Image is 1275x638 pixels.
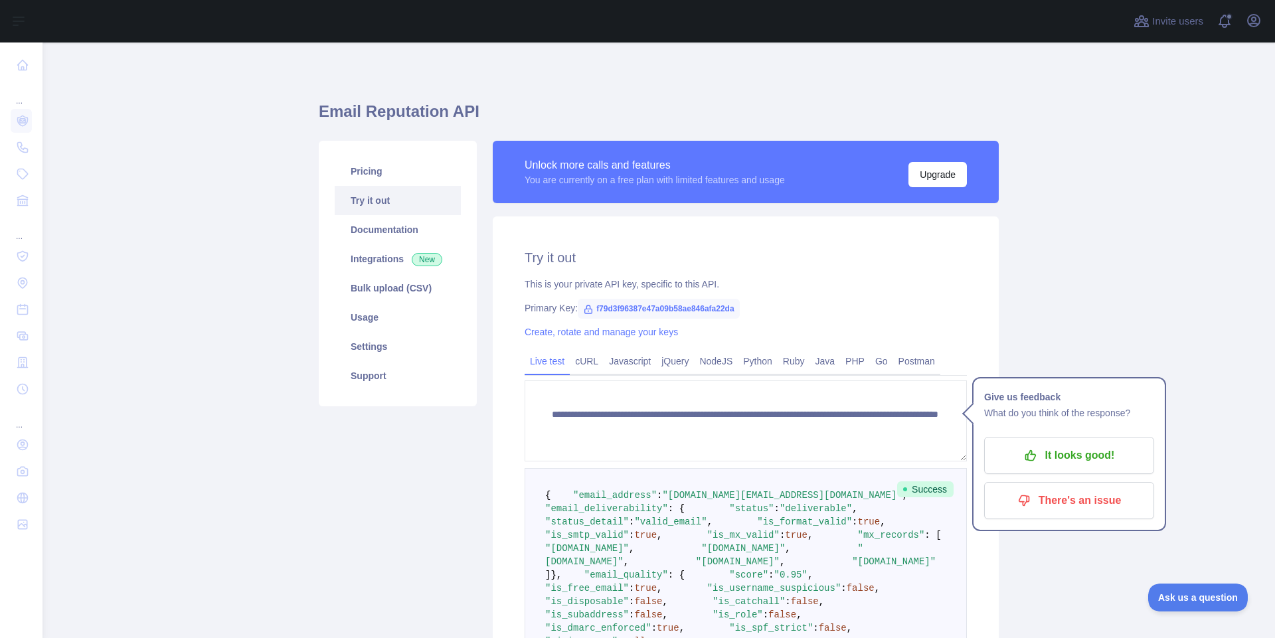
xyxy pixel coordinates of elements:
button: Upgrade [908,162,967,187]
a: Create, rotate and manage your keys [525,327,678,337]
span: , [662,609,667,620]
span: : [774,503,780,514]
span: : [780,530,785,540]
span: , [780,556,785,567]
span: "status_detail" [545,517,629,527]
span: "score" [729,570,768,580]
span: , [875,583,880,594]
span: : [657,490,662,501]
span: , [880,517,885,527]
span: : [629,530,634,540]
span: "is_catchall" [713,596,785,607]
span: "is_dmarc_enforced" [545,623,651,633]
a: cURL [570,351,604,372]
span: , [662,596,667,607]
button: It looks good! [984,437,1154,474]
span: , [624,556,629,567]
div: Unlock more calls and features [525,157,785,173]
span: "[DOMAIN_NAME]" [545,543,629,554]
div: ... [11,80,32,106]
a: NodeJS [694,351,738,372]
span: "status" [729,503,774,514]
span: New [412,253,442,266]
span: "[DOMAIN_NAME]" [701,543,785,554]
span: }, [551,570,562,580]
span: true [657,623,679,633]
span: false [791,596,819,607]
span: : [629,596,634,607]
a: jQuery [656,351,694,372]
span: , [807,570,813,580]
span: true [785,530,807,540]
a: Bulk upload (CSV) [335,274,461,303]
div: ... [11,215,32,242]
span: "is_free_email" [545,583,629,594]
p: It looks good! [994,444,1144,467]
span: ] [545,570,551,580]
span: "[DOMAIN_NAME][EMAIL_ADDRESS][DOMAIN_NAME]" [662,490,902,501]
span: , [629,543,634,554]
span: "is_mx_valid" [707,530,780,540]
span: "deliverable" [780,503,852,514]
a: Integrations New [335,244,461,274]
span: true [634,583,657,594]
span: "is_username_suspicious" [707,583,841,594]
iframe: Toggle Customer Support [1148,584,1248,611]
a: Documentation [335,215,461,244]
a: Settings [335,332,461,361]
span: "0.95" [774,570,807,580]
span: f79d3f96387e47a09b58ae846afa22da [578,299,740,319]
a: Go [870,351,893,372]
div: ... [11,404,32,430]
a: Ruby [778,351,810,372]
a: PHP [840,351,870,372]
a: Java [810,351,841,372]
p: What do you think of the response? [984,405,1154,421]
a: Pricing [335,157,461,186]
p: There's an issue [994,489,1144,512]
button: There's an issue [984,482,1154,519]
a: Python [738,351,778,372]
span: "is_smtp_valid" [545,530,629,540]
span: "is_subaddress" [545,609,629,620]
span: : [ [924,530,941,540]
span: , [679,623,685,633]
a: Usage [335,303,461,332]
span: : [813,623,818,633]
span: true [858,517,881,527]
span: : { [668,503,685,514]
span: , [807,530,813,540]
span: false [634,596,662,607]
span: : [768,570,774,580]
span: "is_format_valid" [757,517,852,527]
h1: Email Reputation API [319,101,999,133]
span: , [847,623,852,633]
h2: Try it out [525,248,967,267]
span: Invite users [1152,14,1203,29]
span: false [768,609,796,620]
div: Primary Key: [525,301,967,315]
a: Javascript [604,351,656,372]
a: Live test [525,351,570,372]
span: : { [668,570,685,580]
span: "[DOMAIN_NAME]" [696,556,780,567]
span: "email_deliverability" [545,503,668,514]
span: : [763,609,768,620]
span: "is_role" [713,609,763,620]
span: Success [897,481,954,497]
a: Try it out [335,186,461,215]
span: : [629,517,634,527]
a: Support [335,361,461,390]
span: : [629,583,634,594]
span: { [545,490,551,501]
span: , [819,596,824,607]
span: "email_quality" [584,570,668,580]
span: : [785,596,790,607]
button: Invite users [1131,11,1206,32]
span: "mx_records" [858,530,925,540]
span: false [847,583,875,594]
span: , [657,530,662,540]
span: : [852,517,857,527]
span: "is_spf_strict" [729,623,813,633]
div: You are currently on a free plan with limited features and usage [525,173,785,187]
